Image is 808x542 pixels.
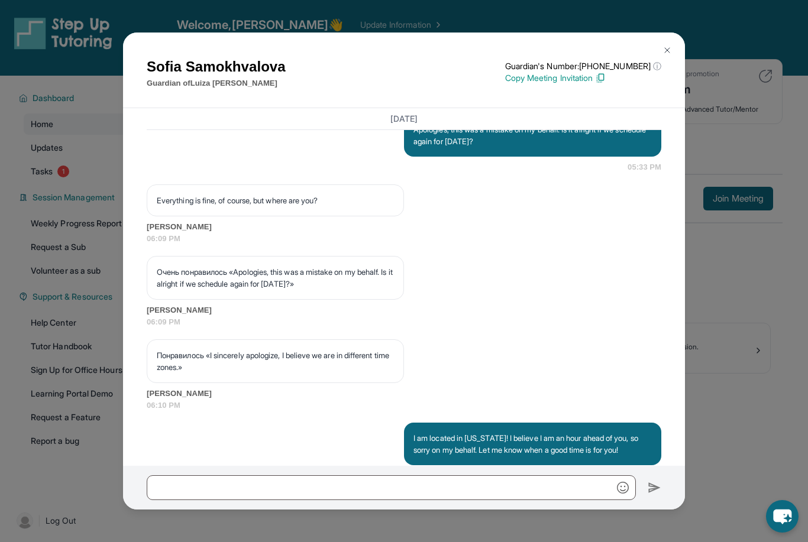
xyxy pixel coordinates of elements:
p: I am located in [US_STATE]! I believe I am an hour ahead of you, so sorry on my behalf. Let me kn... [413,432,652,456]
span: [PERSON_NAME] [147,388,661,400]
span: [PERSON_NAME] [147,304,661,316]
span: [PERSON_NAME] [147,221,661,233]
p: Понравилось «I sincerely apologize, I believe we are in different time zones.» [157,349,394,373]
p: Guardian of Luiza [PERSON_NAME] [147,77,286,89]
button: chat-button [766,500,799,533]
span: ⓘ [653,60,661,72]
img: Emoji [617,482,629,494]
img: Close Icon [662,46,672,55]
p: Apologies, this was a mistake on my behalf. Is it alright if we schedule again for [DATE]? [413,124,652,147]
span: 06:10 PM [147,400,661,411]
h3: [DATE] [147,113,661,125]
img: Send icon [648,481,661,495]
h1: Sofia Samokhvalova [147,56,286,77]
img: Copy Icon [595,73,606,83]
p: Everything is fine, of course, but where are you? [157,194,394,206]
span: 06:09 PM [147,233,661,245]
span: 05:33 PM [628,161,661,173]
p: Guardian's Number: [PHONE_NUMBER] [505,60,661,72]
span: 06:09 PM [147,316,661,328]
p: Очень понравилось «Apologies, this was a mistake on my behalf. Is it alright if we schedule again... [157,266,394,290]
p: Copy Meeting Invitation [505,72,661,84]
